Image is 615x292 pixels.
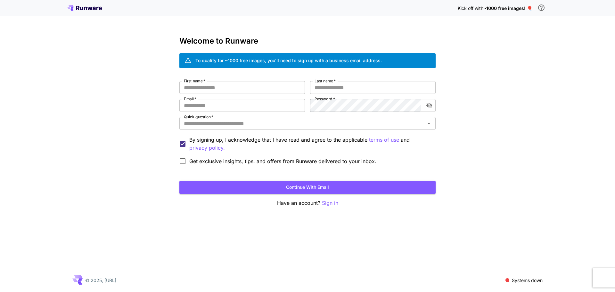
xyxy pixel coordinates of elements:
[424,119,433,128] button: Open
[195,57,382,64] div: To qualify for ~1000 free images, you’ll need to sign up with a business email address.
[535,1,548,14] button: In order to qualify for free credit, you need to sign up with a business email address and click ...
[512,277,543,284] p: Systems down
[315,96,335,102] label: Password
[179,181,436,194] button: Continue with email
[184,78,205,84] label: First name
[184,96,196,102] label: Email
[369,136,399,144] p: terms of use
[458,5,483,11] span: Kick off with
[423,100,435,111] button: toggle password visibility
[189,144,225,152] button: By signing up, I acknowledge that I have read and agree to the applicable terms of use and
[189,157,376,165] span: Get exclusive insights, tips, and offers from Runware delivered to your inbox.
[184,114,213,120] label: Quick question
[179,37,436,46] h3: Welcome to Runware
[369,136,399,144] button: By signing up, I acknowledge that I have read and agree to the applicable and privacy policy.
[189,136,430,152] p: By signing up, I acknowledge that I have read and agree to the applicable and
[189,144,225,152] p: privacy policy.
[179,199,436,207] p: Have an account?
[315,78,336,84] label: Last name
[322,199,338,207] button: Sign in
[483,5,532,11] span: ~1000 free images! 🎈
[85,277,116,284] p: © 2025, [URL]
